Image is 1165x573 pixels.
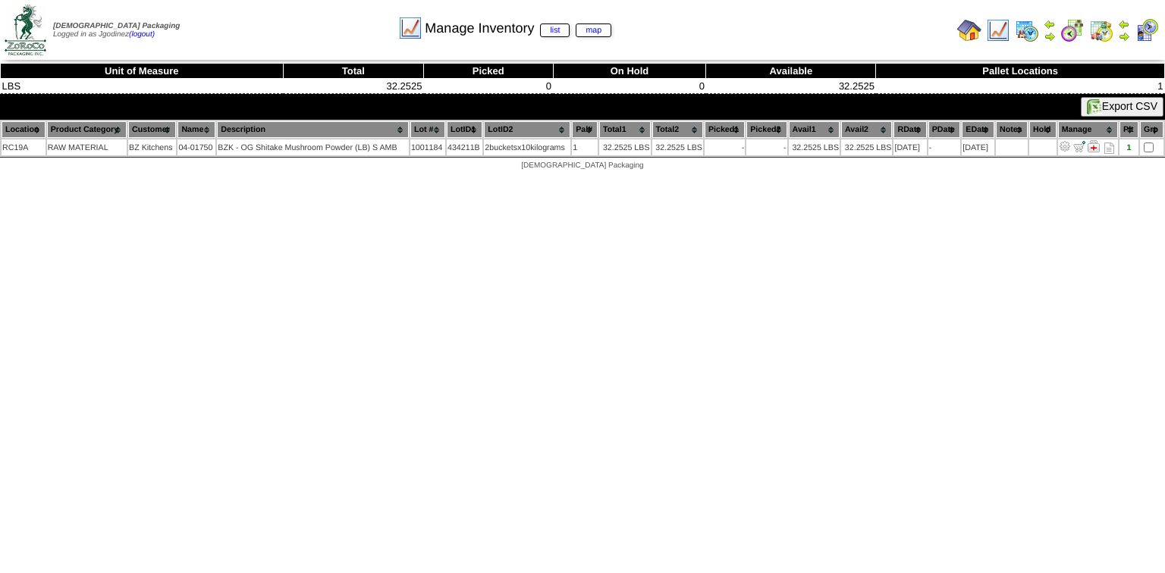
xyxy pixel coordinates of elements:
td: BZ Kitchens [128,139,176,155]
td: 1 [572,139,598,155]
td: LBS [1,79,284,94]
th: Plt [1119,121,1138,138]
th: Avail1 [789,121,840,138]
i: Note [1104,142,1114,154]
td: 0 [553,79,706,94]
img: line_graph.gif [398,16,422,40]
td: RC19A [2,139,46,155]
td: 32.2525 LBS [652,139,703,155]
img: Manage Hold [1088,140,1100,152]
th: LotID2 [484,121,570,138]
div: 1 [1120,143,1138,152]
td: - [928,139,961,155]
img: zoroco-logo-small.webp [5,5,46,55]
th: Picked1 [705,121,745,138]
th: Notes [996,121,1028,138]
a: list [540,23,570,37]
th: Available [706,64,876,79]
td: 32.2525 LBS [841,139,892,155]
th: Grp [1140,121,1163,138]
button: Export CSV [1081,97,1163,117]
td: 2bucketsx10kilograms [484,139,570,155]
th: Pal# [572,121,598,138]
img: calendarcustomer.gif [1135,18,1159,42]
td: 434211B [447,139,482,155]
td: [DATE] [893,139,926,155]
a: (logout) [129,30,155,39]
td: RAW MATERIAL [47,139,127,155]
span: Manage Inventory [425,20,611,36]
td: 32.2525 [283,79,423,94]
th: Location [2,121,46,138]
th: Product Category [47,121,127,138]
td: 1 [876,79,1165,94]
td: 04-01750 [177,139,215,155]
td: 1001184 [410,139,445,155]
th: Customer [128,121,176,138]
th: Name [177,121,215,138]
span: [DEMOGRAPHIC_DATA] Packaging [521,161,643,170]
th: Manage [1058,121,1118,138]
img: calendarblend.gif [1060,18,1085,42]
img: arrowright.gif [1118,30,1130,42]
th: Lot # [410,121,445,138]
img: excel.gif [1087,99,1102,114]
th: Picked2 [746,121,787,138]
td: BZK - OG Shitake Mushroom Powder (LB) S AMB [217,139,409,155]
th: PDate [928,121,961,138]
td: 32.2525 [706,79,876,94]
img: Adjust [1059,140,1071,152]
img: calendarinout.gif [1089,18,1113,42]
th: EDate [962,121,994,138]
th: Hold [1029,121,1057,138]
span: Logged in as Jgodinez [53,22,180,39]
th: Picked [424,64,554,79]
th: Pallet Locations [876,64,1165,79]
td: - [705,139,745,155]
img: Move [1073,140,1085,152]
th: RDate [893,121,926,138]
img: arrowright.gif [1044,30,1056,42]
td: 32.2525 LBS [789,139,840,155]
img: line_graph.gif [986,18,1010,42]
th: Unit of Measure [1,64,284,79]
th: Total2 [652,121,703,138]
th: LotID1 [447,121,482,138]
td: 0 [424,79,554,94]
img: arrowleft.gif [1118,18,1130,30]
th: Total1 [599,121,650,138]
td: [DATE] [962,139,994,155]
th: Description [217,121,409,138]
th: On Hold [553,64,706,79]
td: - [746,139,787,155]
img: arrowleft.gif [1044,18,1056,30]
td: 32.2525 LBS [599,139,650,155]
th: Total [283,64,423,79]
a: map [576,23,611,37]
img: calendarprod.gif [1015,18,1039,42]
th: Avail2 [841,121,892,138]
img: home.gif [957,18,981,42]
span: [DEMOGRAPHIC_DATA] Packaging [53,22,180,30]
